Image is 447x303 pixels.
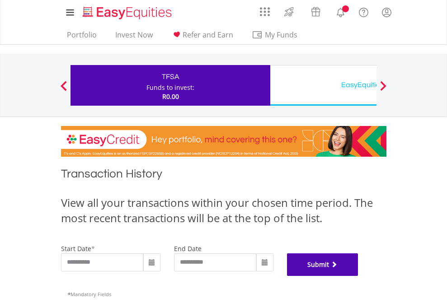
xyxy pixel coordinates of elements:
[79,2,175,20] a: Home page
[374,85,392,94] button: Next
[146,83,194,92] div: Funds to invest:
[61,244,91,253] label: start date
[329,2,352,20] a: Notifications
[352,2,375,20] a: FAQ's and Support
[112,30,156,44] a: Invest Now
[302,2,329,19] a: Vouchers
[76,70,265,83] div: TFSA
[81,5,175,20] img: EasyEquities_Logo.png
[174,244,202,253] label: end date
[162,92,179,101] span: R0.00
[254,2,276,17] a: AppsGrid
[61,195,386,226] div: View all your transactions within your chosen time period. The most recent transactions will be a...
[55,85,73,94] button: Previous
[308,5,323,19] img: vouchers-v2.svg
[287,253,358,276] button: Submit
[183,30,233,40] span: Refer and Earn
[375,2,398,22] a: My Profile
[68,291,111,298] span: Mandatory Fields
[61,166,386,186] h1: Transaction History
[252,29,311,41] span: My Funds
[168,30,237,44] a: Refer and Earn
[61,126,386,157] img: EasyCredit Promotion Banner
[260,7,270,17] img: grid-menu-icon.svg
[282,5,296,19] img: thrive-v2.svg
[63,30,100,44] a: Portfolio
